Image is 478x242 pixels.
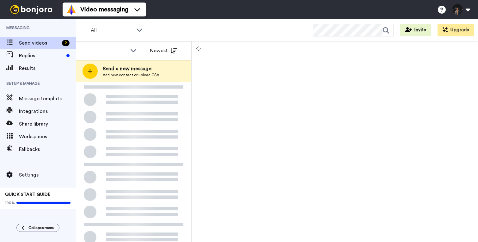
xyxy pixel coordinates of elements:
span: 100% [5,200,15,205]
div: 2 [62,40,70,46]
button: Invite [400,24,431,36]
span: Results [19,65,76,72]
span: Send a new message [103,65,159,72]
span: Video messaging [80,5,128,14]
span: All [91,27,133,34]
span: Replies [19,52,64,59]
span: QUICK START GUIDE [5,192,51,197]
div: [DATE] [76,82,191,89]
span: Message template [19,95,76,102]
span: [PERSON_NAME] [99,95,163,102]
span: Add new contact or upload CSV [103,72,159,78]
img: bj-logo-header-white.svg [8,5,55,14]
span: Workspaces [19,133,76,140]
span: New Refuge Member, joined on [DATE] 2:38 AM PDT [99,102,163,107]
div: [DATE] [166,99,188,104]
span: Share library [19,120,76,128]
img: dp.png [80,92,96,108]
img: vm-color.svg [66,4,77,15]
span: Collapse menu [28,225,54,230]
button: Collapse menu [16,224,59,232]
button: Upgrade [438,24,474,36]
span: Send videos [19,39,59,47]
span: Settings [19,171,76,179]
span: Fallbacks [19,146,76,153]
button: Newest [145,44,181,57]
span: Integrations [19,108,76,115]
